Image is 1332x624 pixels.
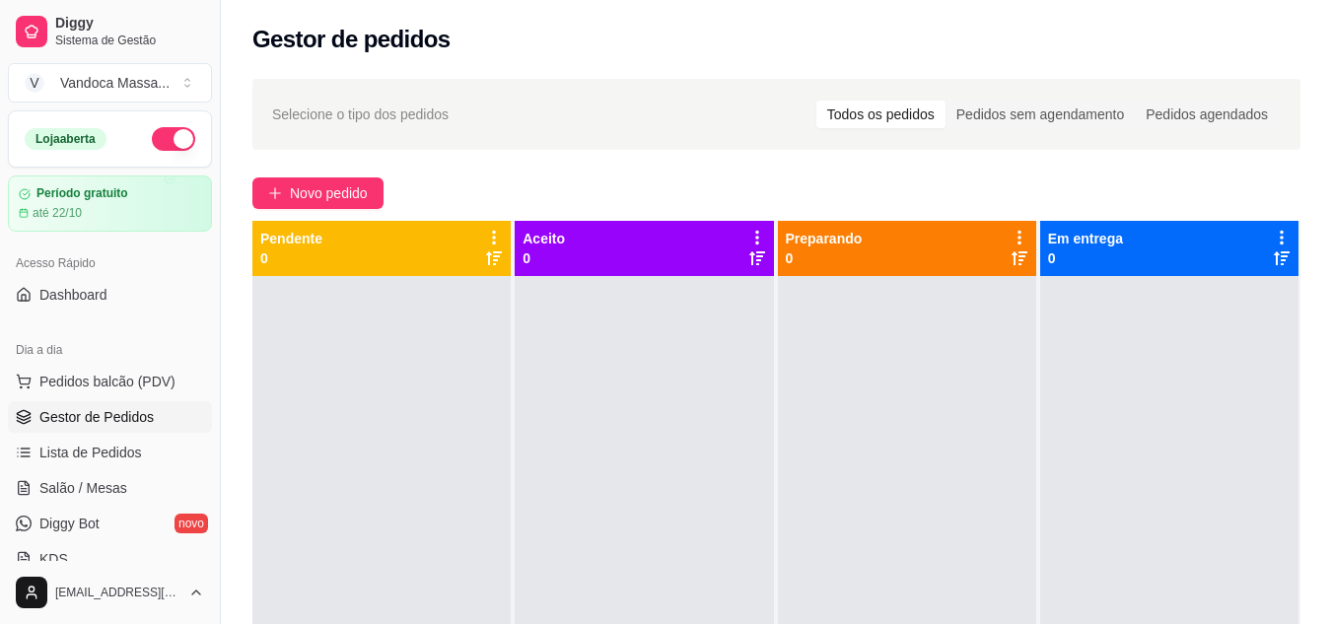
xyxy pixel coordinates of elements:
[39,478,127,498] span: Salão / Mesas
[39,407,154,427] span: Gestor de Pedidos
[523,248,565,268] p: 0
[8,543,212,575] a: KDS
[8,401,212,433] a: Gestor de Pedidos
[39,372,175,391] span: Pedidos balcão (PDV)
[152,127,195,151] button: Alterar Status
[8,508,212,539] a: Diggy Botnovo
[39,549,68,569] span: KDS
[8,247,212,279] div: Acesso Rápido
[8,8,212,55] a: DiggySistema de Gestão
[816,101,946,128] div: Todos os pedidos
[39,285,107,305] span: Dashboard
[36,186,128,201] article: Período gratuito
[290,182,368,204] span: Novo pedido
[8,279,212,311] a: Dashboard
[252,24,451,55] h2: Gestor de pedidos
[268,186,282,200] span: plus
[55,33,204,48] span: Sistema de Gestão
[8,63,212,103] button: Select a team
[25,128,106,150] div: Loja aberta
[1135,101,1279,128] div: Pedidos agendados
[8,569,212,616] button: [EMAIL_ADDRESS][DOMAIN_NAME]
[946,101,1135,128] div: Pedidos sem agendamento
[55,585,180,600] span: [EMAIL_ADDRESS][DOMAIN_NAME]
[39,443,142,462] span: Lista de Pedidos
[25,73,44,93] span: V
[523,229,565,248] p: Aceito
[260,229,322,248] p: Pendente
[39,514,100,533] span: Diggy Bot
[60,73,170,93] div: Vandoca Massa ...
[786,248,863,268] p: 0
[252,177,384,209] button: Novo pedido
[786,229,863,248] p: Preparando
[1048,229,1123,248] p: Em entrega
[1048,248,1123,268] p: 0
[8,334,212,366] div: Dia a dia
[272,104,449,125] span: Selecione o tipo dos pedidos
[55,15,204,33] span: Diggy
[8,437,212,468] a: Lista de Pedidos
[8,366,212,397] button: Pedidos balcão (PDV)
[8,472,212,504] a: Salão / Mesas
[33,205,82,221] article: até 22/10
[8,175,212,232] a: Período gratuitoaté 22/10
[260,248,322,268] p: 0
